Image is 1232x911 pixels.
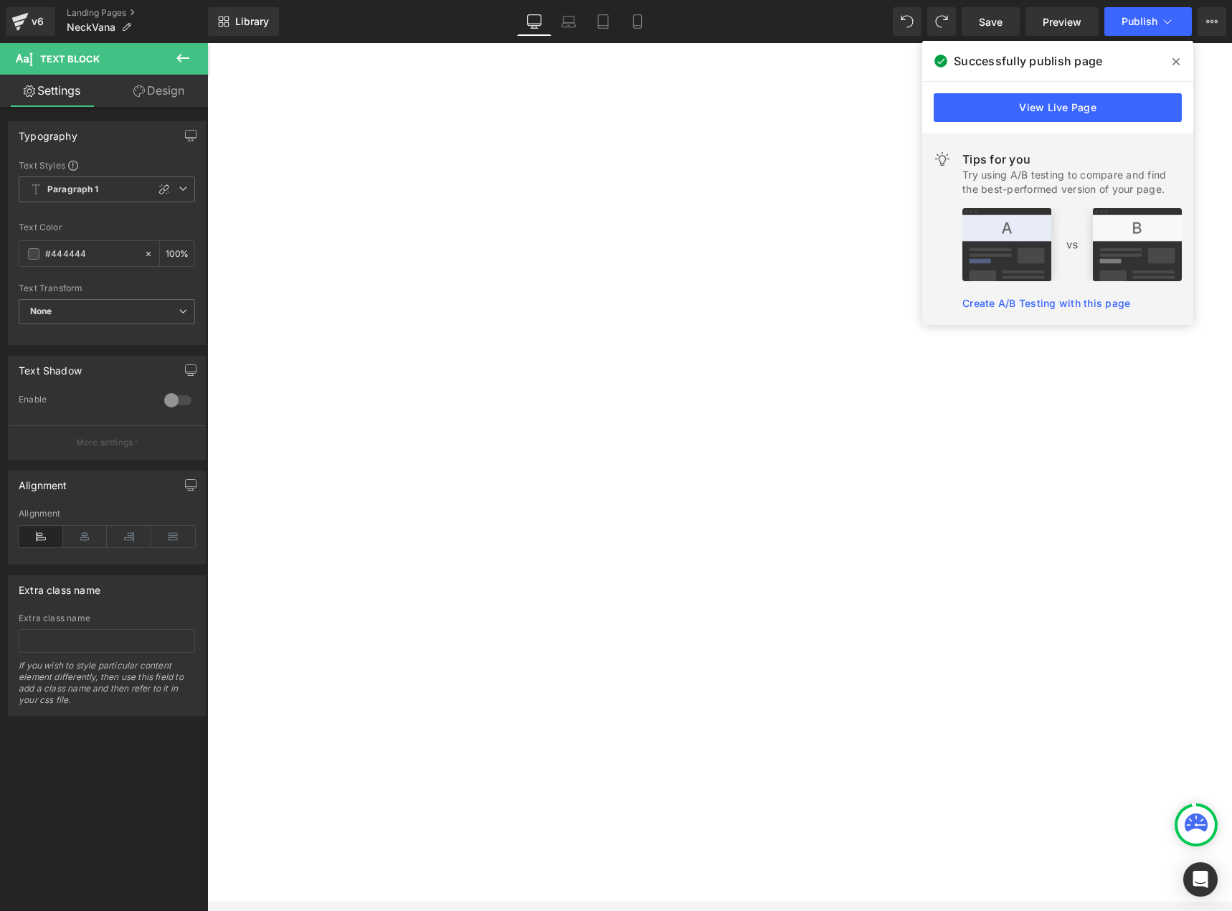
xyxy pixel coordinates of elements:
div: Try using A/B testing to compare and find the best-performed version of your page. [962,168,1182,197]
div: Text Color [19,222,195,232]
a: Desktop [517,7,551,36]
p: More settings [76,436,133,449]
button: More settings [9,425,205,459]
div: Text Shadow [19,357,82,377]
span: Library [235,15,269,28]
div: Extra class name [19,576,100,596]
div: Text Transform [19,283,195,293]
div: Open Intercom Messenger [1183,862,1218,897]
div: % [160,241,194,266]
span: Successfully publish page [954,52,1102,70]
div: Text Styles [19,159,195,171]
button: More [1198,7,1226,36]
span: Publish [1122,16,1157,27]
a: View Live Page [934,93,1182,122]
span: Save [979,14,1003,29]
div: If you wish to style particular content element differently, then use this field to add a class n... [19,660,195,715]
a: New Library [208,7,279,36]
a: v6 [6,7,55,36]
a: Create A/B Testing with this page [962,297,1130,309]
a: Tablet [586,7,620,36]
button: Publish [1104,7,1192,36]
span: Text Block [40,53,100,65]
a: Laptop [551,7,586,36]
span: Preview [1043,14,1081,29]
div: v6 [29,12,47,31]
div: Alignment [19,509,195,519]
a: Mobile [620,7,655,36]
b: None [30,306,52,316]
a: Preview [1025,7,1099,36]
div: Tips for you [962,151,1182,168]
span: NeckVana [67,22,115,33]
button: Undo [893,7,921,36]
b: Paragraph 1 [47,184,99,196]
button: Redo [927,7,956,36]
img: tip.png [962,208,1182,281]
div: Enable [19,394,150,409]
input: Color [45,246,137,262]
img: light.svg [934,151,951,168]
a: Landing Pages [67,7,208,19]
div: Extra class name [19,613,195,623]
div: Alignment [19,471,67,491]
a: Design [107,75,211,107]
div: Typography [19,122,77,142]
